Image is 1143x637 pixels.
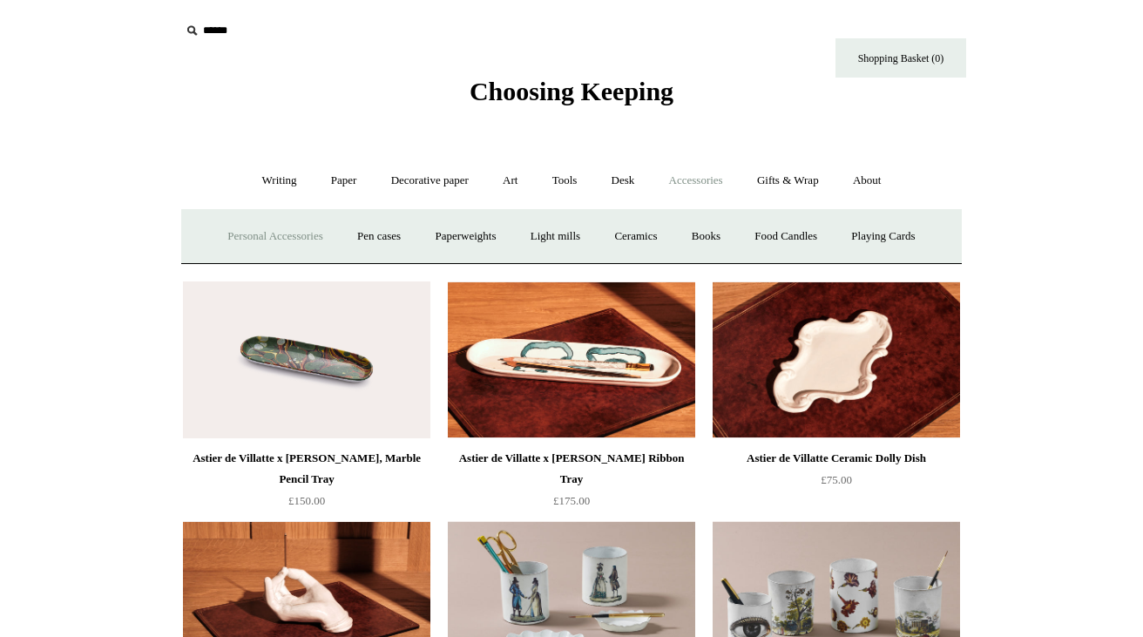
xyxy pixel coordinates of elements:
img: Astier de Villatte Ceramic Dolly Dish [713,281,960,438]
img: Astier de Villatte x John Derian Desk, Marble Pencil Tray [183,281,430,438]
a: Playing Cards [835,213,930,260]
a: Personal Accessories [212,213,338,260]
a: Ceramics [599,213,673,260]
a: Astier de Villatte x John Derian Desk, Marble Pencil Tray Astier de Villatte x John Derian Desk, ... [183,281,430,438]
a: Pen cases [342,213,416,260]
span: £175.00 [553,494,590,507]
a: Shopping Basket (0) [835,38,966,78]
a: Light mills [515,213,596,260]
a: Astier de Villatte Ceramic Dolly Dish £75.00 [713,448,960,519]
div: Astier de Villatte Ceramic Dolly Dish [717,448,956,469]
a: Food Candles [739,213,833,260]
a: Astier de Villatte x [PERSON_NAME], Marble Pencil Tray £150.00 [183,448,430,519]
a: Accessories [653,158,739,204]
a: Paperweights [419,213,511,260]
div: Astier de Villatte x [PERSON_NAME] Ribbon Tray [452,448,691,490]
div: Astier de Villatte x [PERSON_NAME], Marble Pencil Tray [187,448,426,490]
a: Writing [247,158,313,204]
a: About [837,158,897,204]
a: Astier de Villatte x John Derian Ribbon Tray Astier de Villatte x John Derian Ribbon Tray [448,281,695,438]
a: Art [487,158,533,204]
span: Choosing Keeping [470,77,673,105]
span: £150.00 [288,494,325,507]
a: Desk [596,158,651,204]
a: Astier de Villatte Ceramic Dolly Dish Astier de Villatte Ceramic Dolly Dish [713,281,960,438]
a: Astier de Villatte x [PERSON_NAME] Ribbon Tray £175.00 [448,448,695,519]
a: Gifts & Wrap [741,158,835,204]
img: Astier de Villatte x John Derian Ribbon Tray [448,281,695,438]
span: £75.00 [821,473,852,486]
a: Books [676,213,736,260]
a: Decorative paper [375,158,484,204]
a: Paper [315,158,373,204]
a: Choosing Keeping [470,91,673,103]
a: Tools [537,158,593,204]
